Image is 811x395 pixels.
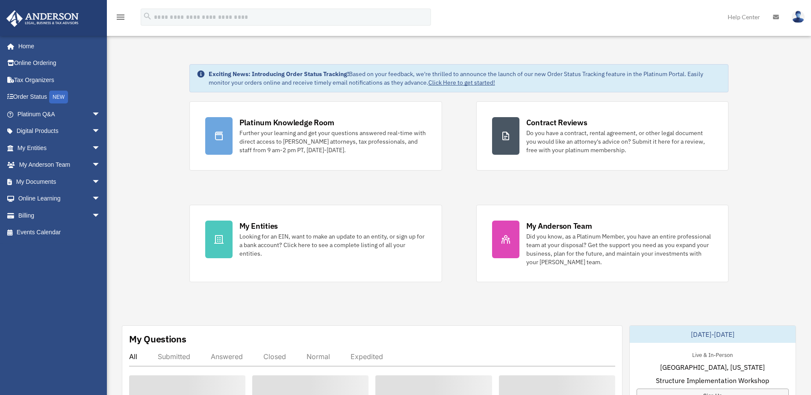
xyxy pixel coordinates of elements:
a: Billingarrow_drop_down [6,207,113,224]
a: menu [115,15,126,22]
img: Anderson Advisors Platinum Portal [4,10,81,27]
div: Answered [211,352,243,361]
img: User Pic [792,11,805,23]
span: [GEOGRAPHIC_DATA], [US_STATE] [660,362,765,372]
div: Contract Reviews [526,117,587,128]
span: arrow_drop_down [92,207,109,224]
a: Home [6,38,109,55]
div: Expedited [351,352,383,361]
a: Platinum Q&Aarrow_drop_down [6,106,113,123]
a: Events Calendar [6,224,113,241]
div: Platinum Knowledge Room [239,117,334,128]
div: Closed [263,352,286,361]
div: Do you have a contract, rental agreement, or other legal document you would like an attorney's ad... [526,129,713,154]
div: All [129,352,137,361]
i: search [143,12,152,21]
span: arrow_drop_down [92,190,109,208]
a: Tax Organizers [6,71,113,88]
a: My Documentsarrow_drop_down [6,173,113,190]
div: My Anderson Team [526,221,592,231]
span: arrow_drop_down [92,106,109,123]
strong: Exciting News: Introducing Order Status Tracking! [209,70,349,78]
a: Order StatusNEW [6,88,113,106]
span: arrow_drop_down [92,156,109,174]
div: My Questions [129,333,186,345]
div: Live & In-Person [685,350,740,359]
a: Platinum Knowledge Room Further your learning and get your questions answered real-time with dire... [189,101,442,171]
a: Click Here to get started! [428,79,495,86]
span: arrow_drop_down [92,123,109,140]
div: My Entities [239,221,278,231]
a: Contract Reviews Do you have a contract, rental agreement, or other legal document you would like... [476,101,729,171]
a: Digital Productsarrow_drop_down [6,123,113,140]
a: My Anderson Team Did you know, as a Platinum Member, you have an entire professional team at your... [476,205,729,282]
div: Normal [307,352,330,361]
div: Further your learning and get your questions answered real-time with direct access to [PERSON_NAM... [239,129,426,154]
div: Did you know, as a Platinum Member, you have an entire professional team at your disposal? Get th... [526,232,713,266]
i: menu [115,12,126,22]
a: My Entitiesarrow_drop_down [6,139,113,156]
span: arrow_drop_down [92,173,109,191]
a: My Anderson Teamarrow_drop_down [6,156,113,174]
a: Online Ordering [6,55,113,72]
span: arrow_drop_down [92,139,109,157]
div: Submitted [158,352,190,361]
div: Looking for an EIN, want to make an update to an entity, or sign up for a bank account? Click her... [239,232,426,258]
span: Structure Implementation Workshop [656,375,769,386]
a: Online Learningarrow_drop_down [6,190,113,207]
a: My Entities Looking for an EIN, want to make an update to an entity, or sign up for a bank accoun... [189,205,442,282]
div: [DATE]-[DATE] [630,326,796,343]
div: NEW [49,91,68,103]
div: Based on your feedback, we're thrilled to announce the launch of our new Order Status Tracking fe... [209,70,722,87]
